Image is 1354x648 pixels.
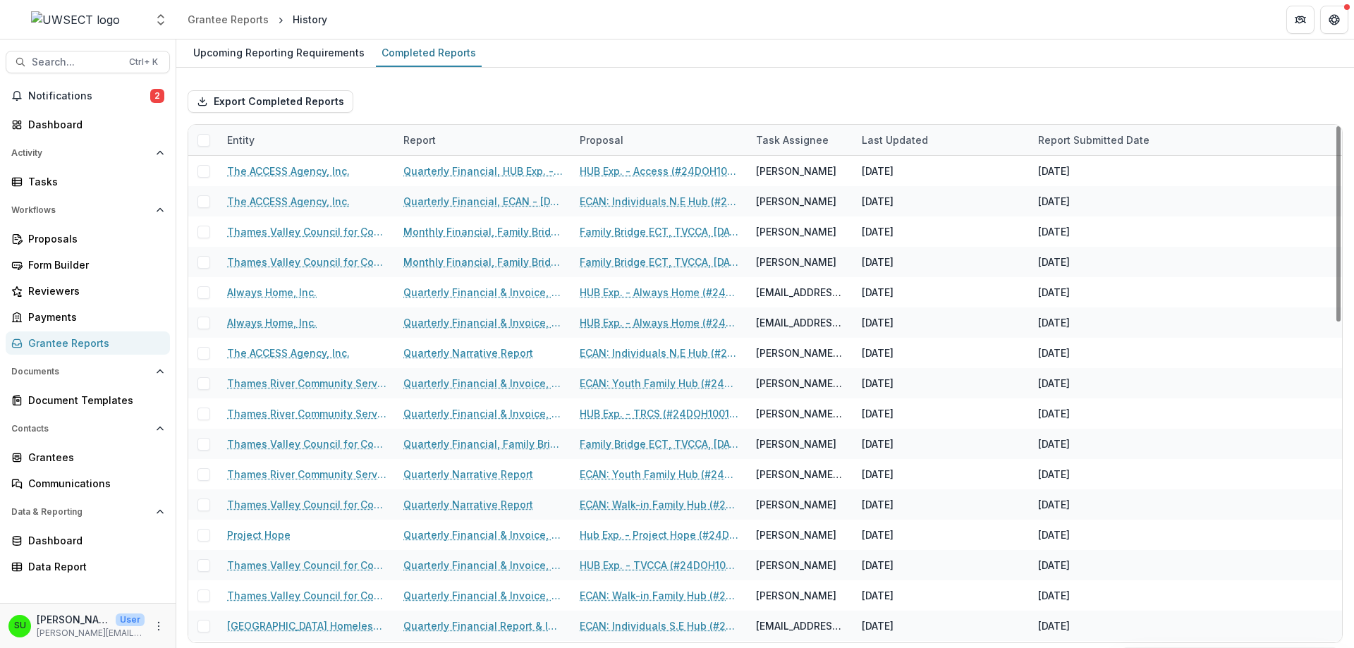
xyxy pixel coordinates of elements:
[862,194,893,209] div: [DATE]
[188,42,370,63] div: Upcoming Reporting Requirements
[11,367,150,377] span: Documents
[395,125,571,155] div: Report
[403,558,563,573] a: Quarterly Financial & Invoice, HUB Exp. ([DATE]-[DATE])
[756,346,845,360] div: [PERSON_NAME] [PERSON_NAME]
[580,164,739,178] a: HUB Exp. - Access (#24DOH1001HUBDA)
[6,305,170,329] a: Payments
[756,285,845,300] div: [EMAIL_ADDRESS][DOMAIN_NAME]
[580,376,739,391] a: ECAN: Youth Family Hub (#24DOH1001DA)
[1038,255,1070,269] div: [DATE]
[403,164,563,178] a: Quarterly Financial, HUB Exp. - [DATE]-[DATE]
[862,558,893,573] div: [DATE]
[403,376,563,391] a: Quarterly Financial & Invoice, ECAN Ops ([DATE]-[DATE])
[6,331,170,355] a: Grantee Reports
[756,406,845,421] div: [PERSON_NAME][EMAIL_ADDRESS][DOMAIN_NAME]
[376,39,482,67] a: Completed Reports
[580,497,739,512] a: ECAN: Walk-in Family Hub (#24DOH1001DA)
[28,476,159,491] div: Communications
[862,224,893,239] div: [DATE]
[37,627,145,640] p: [PERSON_NAME][EMAIL_ADDRESS][PERSON_NAME][DOMAIN_NAME]
[293,12,327,27] div: History
[150,618,167,635] button: More
[28,450,159,465] div: Grantees
[403,194,563,209] a: Quarterly Financial, ECAN - [DATE]-[DATE]
[1038,285,1070,300] div: [DATE]
[403,467,533,482] a: Quarterly Narrative Report
[403,406,563,421] a: Quarterly Financial & Invoice, HUB Exp. ([DATE]-[DATE])
[6,253,170,276] a: Form Builder
[580,436,739,451] a: Family Bridge ECT, TVCCA, [DATE]-[DATE]
[227,436,386,451] a: Thames Valley Council for Community Action
[1038,376,1070,391] div: [DATE]
[1038,558,1070,573] div: [DATE]
[580,588,739,603] a: ECAN: Walk-in Family Hub (#24DOH1001DA)
[1038,618,1070,633] div: [DATE]
[28,174,159,189] div: Tasks
[748,125,853,155] div: Task Assignee
[403,436,563,451] a: Quarterly Financial, Family Bridge ([DATE]-[DATE])
[862,618,893,633] div: [DATE]
[227,315,317,330] a: Always Home, Inc.
[1030,133,1158,147] div: Report Submitted Date
[31,11,120,28] img: UWSECT logo
[862,164,893,178] div: [DATE]
[756,315,845,330] div: [EMAIL_ADDRESS][DOMAIN_NAME]
[580,406,739,421] a: HUB Exp. - TRCS (#24DOH1001HUBDA)
[580,467,739,482] a: ECAN: Youth Family Hub (#24DOH1001DA)
[6,360,170,383] button: Open Documents
[1320,6,1348,34] button: Get Help
[403,224,563,239] a: Monthly Financial, Family Bridge - [DATE]
[1030,125,1206,155] div: Report Submitted Date
[1286,6,1315,34] button: Partners
[1038,406,1070,421] div: [DATE]
[219,133,263,147] div: Entity
[14,621,26,630] div: Scott Umbel
[862,255,893,269] div: [DATE]
[6,113,170,136] a: Dashboard
[580,285,739,300] a: HUB Exp. - Always Home (#24DOH1001HUBDA)
[227,376,386,391] a: Thames River Community Service, Inc.
[227,194,350,209] a: The ACCESS Agency, Inc.
[862,588,893,603] div: [DATE]
[403,346,533,360] a: Quarterly Narrative Report
[6,417,170,440] button: Open Contacts
[32,56,121,68] span: Search...
[182,9,333,30] nav: breadcrumb
[182,9,274,30] a: Grantee Reports
[756,527,836,542] div: [PERSON_NAME]
[6,199,170,221] button: Open Workflows
[188,90,353,113] button: Export Completed Reports
[1038,588,1070,603] div: [DATE]
[571,125,748,155] div: Proposal
[227,224,386,239] a: Thames Valley Council for Community Action
[227,346,350,360] a: The ACCESS Agency, Inc.
[1038,164,1070,178] div: [DATE]
[28,257,159,272] div: Form Builder
[11,424,150,434] span: Contacts
[28,393,159,408] div: Document Templates
[28,310,159,324] div: Payments
[1038,467,1070,482] div: [DATE]
[1038,194,1070,209] div: [DATE]
[116,613,145,626] p: User
[28,90,150,102] span: Notifications
[6,501,170,523] button: Open Data & Reporting
[862,467,893,482] div: [DATE]
[395,133,444,147] div: Report
[862,527,893,542] div: [DATE]
[756,467,845,482] div: [PERSON_NAME][EMAIL_ADDRESS][DOMAIN_NAME]
[227,497,386,512] a: Thames Valley Council for Community Action
[28,283,159,298] div: Reviewers
[756,255,836,269] div: [PERSON_NAME]
[37,612,110,627] p: [PERSON_NAME]
[6,446,170,469] a: Grantees
[6,279,170,302] a: Reviewers
[580,224,739,239] a: Family Bridge ECT, TVCCA, [DATE]-[DATE]
[1038,315,1070,330] div: [DATE]
[756,618,845,633] div: [EMAIL_ADDRESS][DOMAIN_NAME]
[151,6,171,34] button: Open entity switcher
[862,315,893,330] div: [DATE]
[227,618,386,633] a: [GEOGRAPHIC_DATA] Homeless Hospitality Center
[219,125,395,155] div: Entity
[6,472,170,495] a: Communications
